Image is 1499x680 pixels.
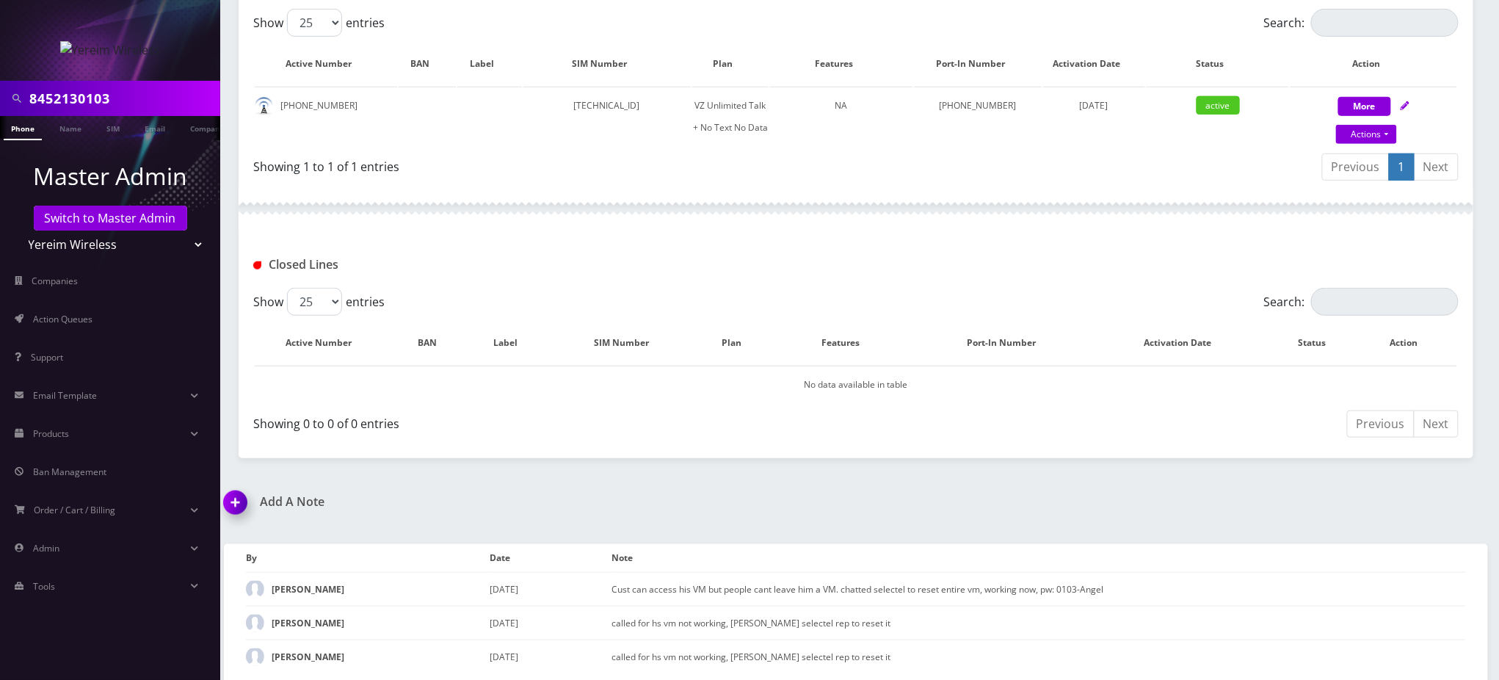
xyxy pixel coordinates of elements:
span: Support [31,351,63,363]
select: Showentries [287,288,342,316]
a: Next [1414,410,1459,438]
th: Plan: activate to sort column ascending [703,322,775,364]
th: Plan: activate to sort column ascending [692,43,769,85]
th: Port-In Number: activate to sort column ascending [914,43,1042,85]
td: called for hs vm not working, [PERSON_NAME] selectel rep to reset it [612,606,1466,640]
label: Show entries [253,9,385,37]
td: [DATE] [490,572,611,606]
td: No data available in table [255,366,1457,403]
strong: [PERSON_NAME] [272,651,344,663]
th: SIM Number: activate to sort column ascending [556,322,703,364]
td: [PHONE_NUMBER] [914,87,1042,146]
a: Email [137,116,173,139]
a: Phone [4,116,42,140]
a: SIM [99,116,127,139]
td: [PHONE_NUMBER] [255,87,397,146]
span: Tools [33,580,55,593]
span: Companies [32,275,79,287]
th: Features: activate to sort column ascending [777,322,919,364]
th: Action : activate to sort column ascending [1366,322,1457,364]
span: [DATE] [1080,99,1108,112]
select: Showentries [287,9,342,37]
img: default.png [255,97,273,115]
h1: Closed Lines [253,258,640,272]
span: active [1197,96,1240,115]
a: Previous [1322,153,1390,181]
th: Action: activate to sort column ascending [1291,43,1457,85]
th: BAN: activate to sort column ascending [399,43,456,85]
th: Label: activate to sort column ascending [472,322,554,364]
span: Ban Management [33,466,106,478]
input: Search in Company [29,84,217,112]
th: Features: activate to sort column ascending [770,43,912,85]
a: Next [1414,153,1459,181]
span: Admin [33,542,59,554]
th: Status: activate to sort column ascending [1147,43,1289,85]
a: Previous [1347,410,1415,438]
a: 1 [1389,153,1415,181]
a: Name [52,116,89,139]
label: Search: [1264,288,1459,316]
th: Port-In Number: activate to sort column ascending [921,322,1097,364]
a: Actions [1336,125,1397,144]
a: Add A Note [224,495,845,509]
td: [DATE] [490,606,611,640]
td: [DATE] [490,640,611,673]
td: Cust can access his VM but people cant leave him a VM. chatted selectel to reset entire vm, worki... [612,572,1466,606]
span: Email Template [33,389,97,402]
button: More [1338,97,1391,116]
span: Products [33,427,69,440]
th: Date [490,544,611,572]
label: Show entries [253,288,385,316]
th: Activation Date: activate to sort column ascending [1043,43,1145,85]
th: Activation Date: activate to sort column ascending [1098,322,1272,364]
a: Switch to Master Admin [34,206,187,231]
td: [TECHNICAL_ID] [523,87,691,146]
div: Showing 0 to 0 of 0 entries [253,409,845,433]
th: Status: activate to sort column ascending [1274,322,1365,364]
a: Company [183,116,232,139]
th: Active Number: activate to sort column ascending [255,43,397,85]
th: BAN: activate to sort column ascending [399,322,471,364]
input: Search: [1311,288,1459,316]
th: Note [612,544,1466,572]
span: Action Queues [33,313,92,325]
td: called for hs vm not working, [PERSON_NAME] selectel rep to reset it [612,640,1466,673]
strong: [PERSON_NAME] [272,617,344,629]
img: Yereim Wireless [60,41,161,59]
img: Closed Lines [253,261,261,270]
th: SIM Number: activate to sort column ascending [523,43,691,85]
td: VZ Unlimited Talk + No Text No Data [692,87,769,146]
th: Label: activate to sort column ascending [457,43,522,85]
input: Search: [1311,9,1459,37]
div: Showing 1 to 1 of 1 entries [253,152,845,176]
label: Search: [1264,9,1459,37]
strong: [PERSON_NAME] [272,583,344,596]
th: Active Number: activate to sort column descending [255,322,397,364]
th: By [246,544,490,572]
td: NA [770,87,912,146]
span: Order / Cart / Billing [35,504,116,516]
